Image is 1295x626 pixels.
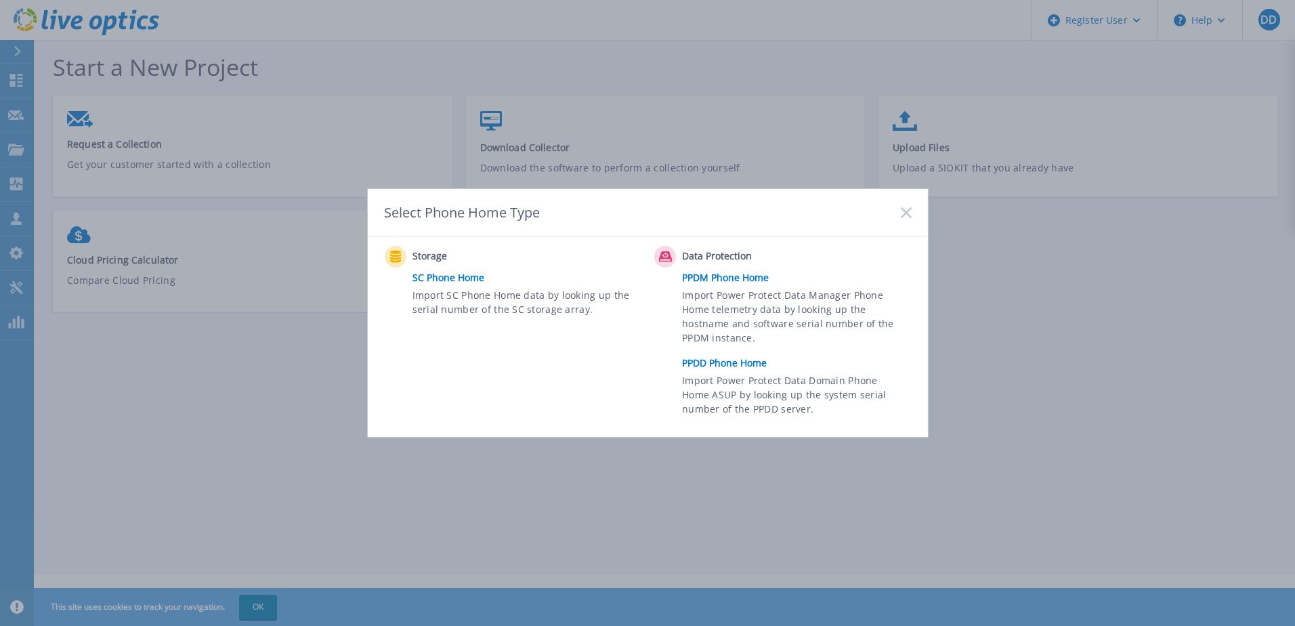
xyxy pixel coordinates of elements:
[682,249,817,265] span: Data Protection
[682,353,918,373] a: PPDD Phone Home
[412,288,638,319] span: Import SC Phone Home data by looking up the serial number of the SC storage array.
[682,268,918,288] a: PPDM Phone Home
[682,373,908,420] span: Import Power Protect Data Domain Phone Home ASUP by looking up the system serial number of the PP...
[412,249,547,265] span: Storage
[384,203,541,222] div: Select Phone Home Type
[682,288,908,350] span: Import Power Protect Data Manager Phone Home telemetry data by looking up the hostname and softwa...
[412,268,648,288] a: SC Phone Home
